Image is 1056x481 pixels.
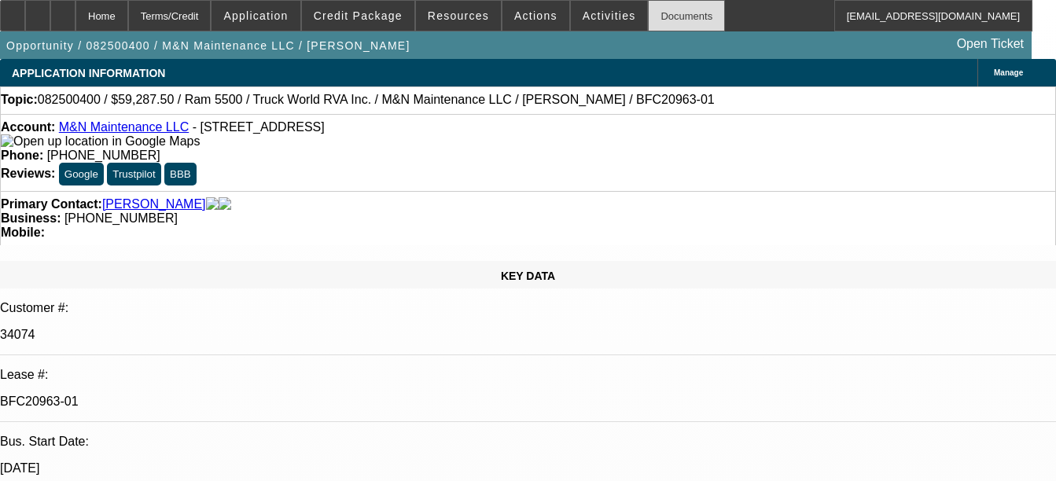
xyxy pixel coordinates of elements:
[6,39,410,52] span: Opportunity / 082500400 / M&N Maintenance LLC / [PERSON_NAME]
[514,9,557,22] span: Actions
[428,9,489,22] span: Resources
[102,197,206,211] a: [PERSON_NAME]
[38,93,715,107] span: 082500400 / $59,287.50 / Ram 5500 / Truck World RVA Inc. / M&N Maintenance LLC / [PERSON_NAME] / ...
[212,1,300,31] button: Application
[1,134,200,148] a: View Google Maps
[1,149,43,162] strong: Phone:
[502,1,569,31] button: Actions
[164,163,197,185] button: BBB
[223,9,288,22] span: Application
[571,1,648,31] button: Activities
[1,167,55,180] strong: Reviews:
[1,211,61,225] strong: Business:
[1,93,38,107] strong: Topic:
[193,120,325,134] span: - [STREET_ADDRESS]
[951,31,1030,57] a: Open Ticket
[1,120,55,134] strong: Account:
[501,270,555,282] span: KEY DATA
[1,197,102,211] strong: Primary Contact:
[59,120,189,134] a: M&N Maintenance LLC
[59,163,104,185] button: Google
[1,226,45,239] strong: Mobile:
[47,149,160,162] span: [PHONE_NUMBER]
[416,1,501,31] button: Resources
[206,197,219,211] img: facebook-icon.png
[994,68,1023,77] span: Manage
[583,9,636,22] span: Activities
[1,134,200,149] img: Open up location in Google Maps
[12,67,165,79] span: APPLICATION INFORMATION
[314,9,403,22] span: Credit Package
[64,211,178,225] span: [PHONE_NUMBER]
[107,163,160,185] button: Trustpilot
[219,197,231,211] img: linkedin-icon.png
[302,1,414,31] button: Credit Package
